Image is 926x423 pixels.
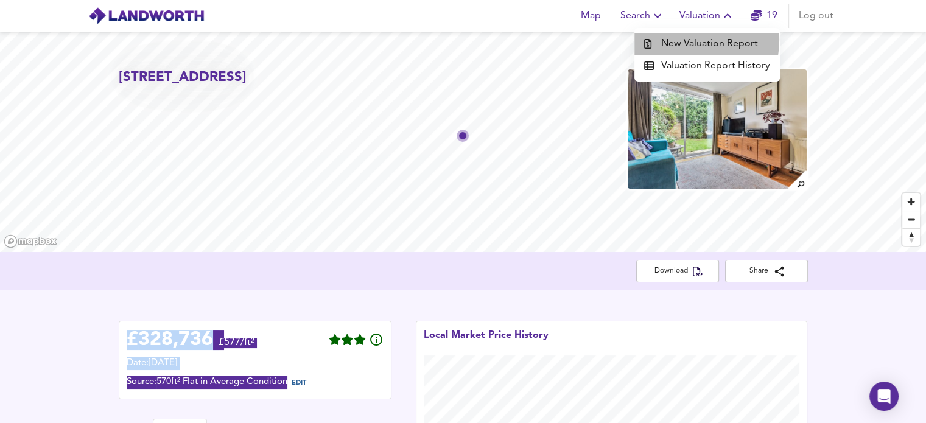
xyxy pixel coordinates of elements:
img: logo [88,7,205,25]
button: Download [636,260,719,282]
span: Search [620,7,665,24]
button: Zoom in [902,193,920,211]
button: Share [725,260,808,282]
span: EDIT [292,380,306,386]
button: 19 [745,4,784,28]
span: Valuation [679,7,735,24]
span: Log out [799,7,833,24]
div: Local Market Price History [424,329,549,355]
div: Open Intercom Messenger [869,382,899,411]
span: Map [577,7,606,24]
button: Zoom out [902,211,920,228]
a: Mapbox homepage [4,234,57,248]
img: search [787,169,808,191]
button: Log out [794,4,838,28]
img: property [626,68,808,190]
a: Valuation Report History [634,55,780,77]
div: £ 328,736 [127,331,213,349]
button: Map [572,4,611,28]
button: Search [616,4,670,28]
span: Download [646,265,709,278]
button: Valuation [675,4,740,28]
span: Share [735,265,798,278]
button: Reset bearing to north [902,228,920,246]
div: Source: 570ft² Flat in Average Condition [127,376,384,391]
a: 19 [751,7,777,24]
span: Reset bearing to north [902,229,920,246]
div: Date: [DATE] [127,357,384,370]
h2: [STREET_ADDRESS] [119,68,247,87]
span: £577/ft² [219,338,254,355]
a: New Valuation Report [634,33,780,55]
